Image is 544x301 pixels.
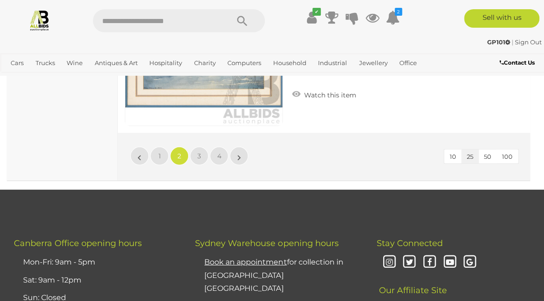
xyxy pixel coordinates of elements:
span: 3 [197,152,201,160]
strong: GP101 [487,38,510,46]
a: 1 [150,147,169,165]
a: Office [396,55,421,71]
a: Antiques & Art [91,55,141,71]
a: Sign Out [515,38,542,46]
a: 2 [386,9,400,26]
span: Canberra Office opening hours [14,238,142,248]
i: ✔ [312,8,321,16]
a: 4 [210,147,228,165]
span: 4 [217,152,221,160]
a: Jewellery [355,55,391,71]
a: ✔ [305,9,318,26]
i: Youtube [442,254,458,271]
a: Sports [7,71,33,86]
u: Book an appointment [204,258,287,266]
li: Sat: 9am - 12pm [21,271,172,289]
span: | [512,38,513,46]
span: Sydney Warehouse opening hours [195,238,338,248]
span: Watch this item [302,91,356,99]
i: Google [462,254,478,271]
span: Stay Connected [377,238,443,248]
i: Instagram [381,254,397,271]
li: Mon-Fri: 9am - 5pm [21,253,172,271]
a: Wine [63,55,86,71]
a: Contact Us [500,58,537,68]
i: Facebook [422,254,438,271]
a: Book an appointmentfor collection in [GEOGRAPHIC_DATA] [GEOGRAPHIC_DATA] [204,258,343,293]
span: 10 [450,153,456,160]
a: Household [269,55,310,71]
button: 50 [478,150,497,164]
span: 100 [502,153,513,160]
a: Watch this item [290,87,359,101]
b: Contact Us [500,59,535,66]
i: 2 [395,8,402,16]
a: 3 [190,147,208,165]
button: 100 [496,150,518,164]
button: Search [219,9,265,32]
img: Allbids.com.au [29,9,50,31]
span: Our Affiliate Site [377,271,447,295]
span: 25 [467,153,473,160]
a: Cars [7,55,27,71]
a: 2 [170,147,189,165]
span: 50 [484,153,491,160]
i: Twitter [401,254,417,271]
a: Hospitality [146,55,186,71]
a: [GEOGRAPHIC_DATA] [38,71,111,86]
span: 2 [177,152,181,160]
a: GP101 [487,38,512,46]
a: Sell with us [464,9,539,28]
span: 1 [159,152,161,160]
a: Trucks [32,55,59,71]
a: « [130,147,149,165]
a: Computers [224,55,265,71]
button: 10 [444,150,462,164]
a: Industrial [314,55,351,71]
a: Charity [190,55,220,71]
a: » [230,147,248,165]
button: 25 [461,150,479,164]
